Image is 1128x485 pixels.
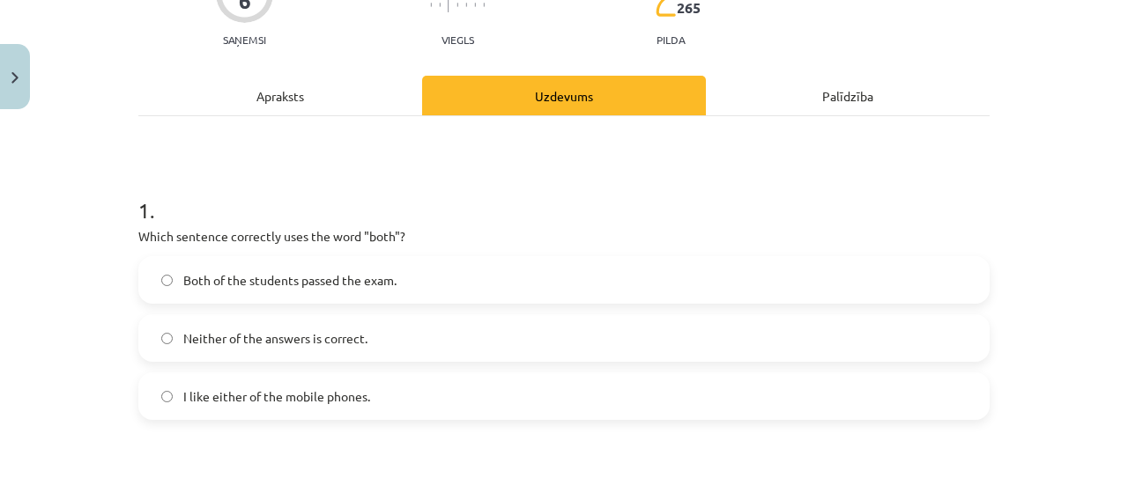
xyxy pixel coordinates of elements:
div: Palīdzība [706,76,990,115]
img: icon-short-line-57e1e144782c952c97e751825c79c345078a6d821885a25fce030b3d8c18986b.svg [483,3,485,7]
p: pilda [657,33,685,46]
p: Which sentence correctly uses the word "both"? [138,227,990,246]
div: Uzdevums [422,76,706,115]
input: Both of the students passed the exam. [161,275,173,286]
span: I like either of the mobile phones. [183,387,370,406]
img: icon-short-line-57e1e144782c952c97e751825c79c345078a6d821885a25fce030b3d8c18986b.svg [439,3,441,7]
h1: 1 . [138,167,990,222]
img: icon-short-line-57e1e144782c952c97e751825c79c345078a6d821885a25fce030b3d8c18986b.svg [430,3,432,7]
input: I like either of the mobile phones. [161,391,173,402]
img: icon-short-line-57e1e144782c952c97e751825c79c345078a6d821885a25fce030b3d8c18986b.svg [456,3,458,7]
p: Saņemsi [216,33,273,46]
span: Both of the students passed the exam. [183,271,397,290]
div: Apraksts [138,76,422,115]
img: icon-short-line-57e1e144782c952c97e751825c79c345078a6d821885a25fce030b3d8c18986b.svg [465,3,467,7]
span: Neither of the answers is correct. [183,329,367,348]
input: Neither of the answers is correct. [161,333,173,344]
img: icon-close-lesson-0947bae3869378f0d4975bcd49f059093ad1ed9edebbc8119c70593378902aed.svg [11,72,19,84]
p: Viegls [442,33,474,46]
img: icon-short-line-57e1e144782c952c97e751825c79c345078a6d821885a25fce030b3d8c18986b.svg [474,3,476,7]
